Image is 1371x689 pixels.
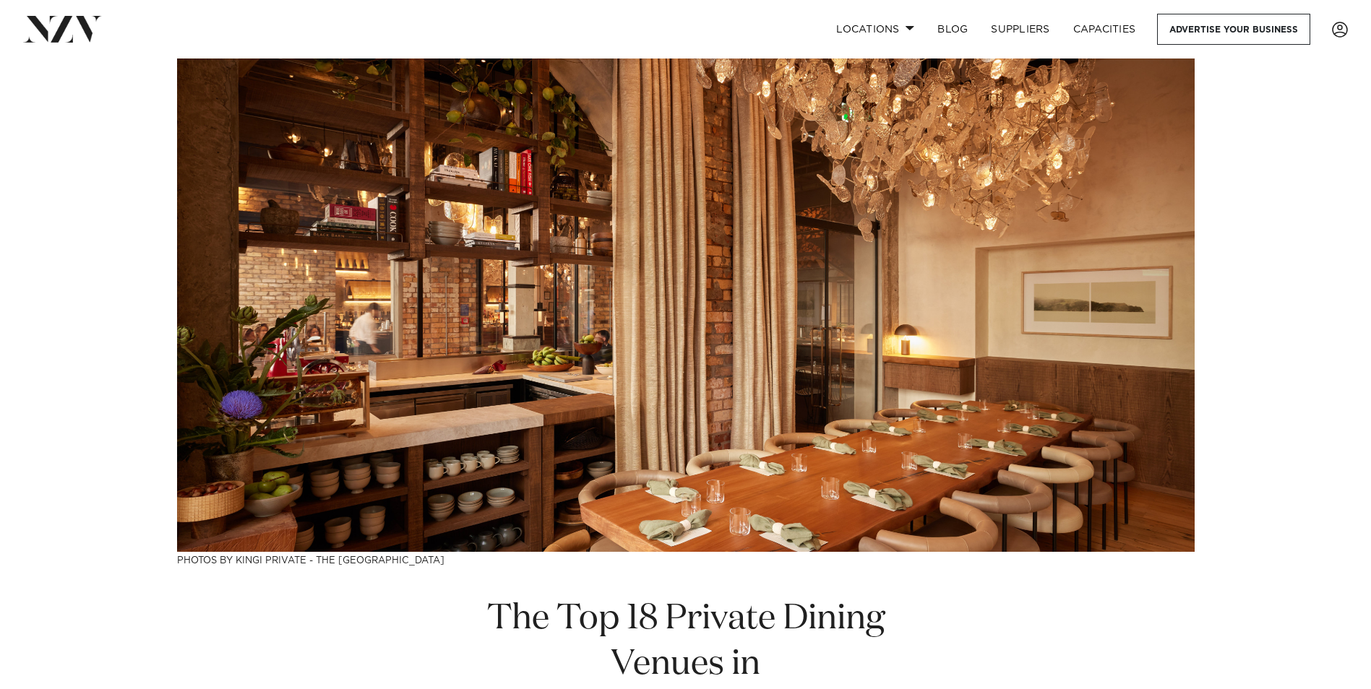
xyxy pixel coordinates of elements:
a: Capacities [1062,14,1148,45]
a: Advertise your business [1157,14,1310,45]
img: nzv-logo.png [23,16,102,42]
a: Locations [825,14,926,45]
a: BLOG [926,14,979,45]
img: The Top 18 Private Dining Venues in Auckland [177,58,1195,552]
a: SUPPLIERS [979,14,1061,45]
h3: Photos by kingi Private - The [GEOGRAPHIC_DATA] [177,552,1195,567]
